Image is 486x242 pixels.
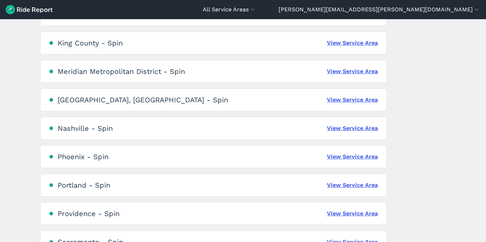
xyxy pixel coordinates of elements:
div: King County - Spin [58,39,123,47]
a: View Service Area [327,152,378,161]
a: View Service Area [327,39,378,47]
button: [PERSON_NAME][EMAIL_ADDRESS][PERSON_NAME][DOMAIN_NAME] [279,5,480,14]
a: View Service Area [327,96,378,104]
div: Nashville - Spin [58,124,113,133]
a: View Service Area [327,181,378,189]
div: Providence - Spin [58,209,120,218]
div: Portland - Spin [58,181,110,189]
a: View Service Area [327,67,378,76]
div: Meridian Metropolitan District - Spin [58,67,185,76]
a: View Service Area [327,209,378,218]
a: View Service Area [327,124,378,133]
button: All Service Areas [203,5,256,14]
img: Ride Report [6,5,53,14]
div: [GEOGRAPHIC_DATA], [GEOGRAPHIC_DATA] - Spin [58,96,228,104]
div: Phoenix - Spin [58,152,109,161]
